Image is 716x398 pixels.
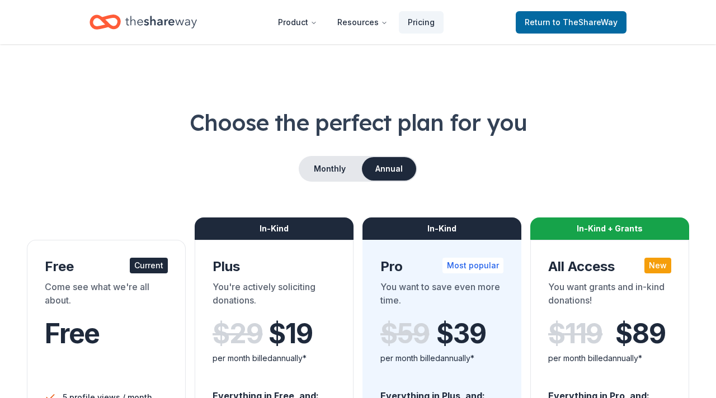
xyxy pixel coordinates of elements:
button: Product [269,11,326,34]
div: Plus [213,258,336,276]
span: $ 39 [436,318,486,349]
div: You want to save even more time. [380,280,503,311]
div: per month billed annually* [548,352,671,365]
div: In-Kind + Grants [530,217,689,240]
span: $ 19 [268,318,312,349]
button: Annual [362,157,416,181]
div: Pro [380,258,503,276]
div: All Access [548,258,671,276]
div: Most popular [442,258,503,273]
div: Current [130,258,168,273]
h1: Choose the perfect plan for you [27,107,689,138]
a: Returnto TheShareWay [516,11,626,34]
div: per month billed annually* [380,352,503,365]
div: In-Kind [195,217,354,240]
a: Home [89,9,197,35]
div: In-Kind [362,217,521,240]
nav: Main [269,9,444,35]
div: Free [45,258,168,276]
button: Resources [328,11,397,34]
div: New [644,258,671,273]
a: Pricing [399,11,444,34]
span: Return [525,16,618,29]
div: You're actively soliciting donations. [213,280,336,311]
span: to TheShareWay [553,17,618,27]
span: $ 89 [615,318,665,349]
div: per month billed annually* [213,352,336,365]
div: You want grants and in-kind donations! [548,280,671,311]
span: Free [45,317,100,350]
button: Monthly [300,157,360,181]
div: Come see what we're all about. [45,280,168,311]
